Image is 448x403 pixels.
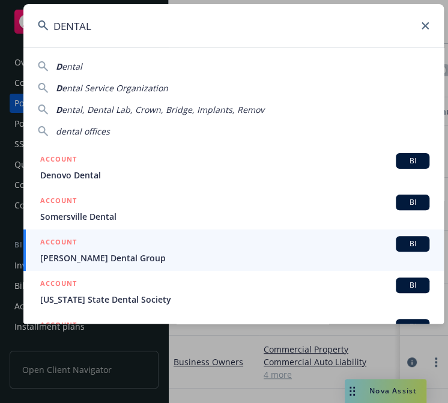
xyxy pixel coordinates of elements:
span: ental [62,61,82,72]
span: Denovo Dental [40,169,429,181]
h5: ACCOUNT [40,277,77,292]
span: [PERSON_NAME] Dental Group [40,252,429,264]
span: BI [401,197,425,208]
span: BI [401,280,425,291]
span: [US_STATE] State Dental Society [40,293,429,306]
span: D [56,82,62,94]
h5: ACCOUNT [40,319,77,333]
span: BI [401,156,425,166]
h5: ACCOUNT [40,153,77,168]
span: D [56,104,62,115]
span: ental Service Organization [62,82,168,94]
h5: ACCOUNT [40,195,77,209]
span: dental offices [56,126,110,137]
a: ACCOUNTBI[PERSON_NAME] Dental Group [23,229,444,271]
h5: ACCOUNT [40,236,77,250]
a: ACCOUNTBI [23,312,444,354]
span: ental, Dental Lab, Crown, Bridge, Implants, Remov [62,104,264,115]
span: BI [401,238,425,249]
span: D [56,61,62,72]
a: ACCOUNTBI[US_STATE] State Dental Society [23,271,444,312]
span: Somersville Dental [40,210,429,223]
span: BI [401,321,425,332]
input: Search... [23,4,444,47]
a: ACCOUNTBISomersville Dental [23,188,444,229]
a: ACCOUNTBIDenovo Dental [23,147,444,188]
